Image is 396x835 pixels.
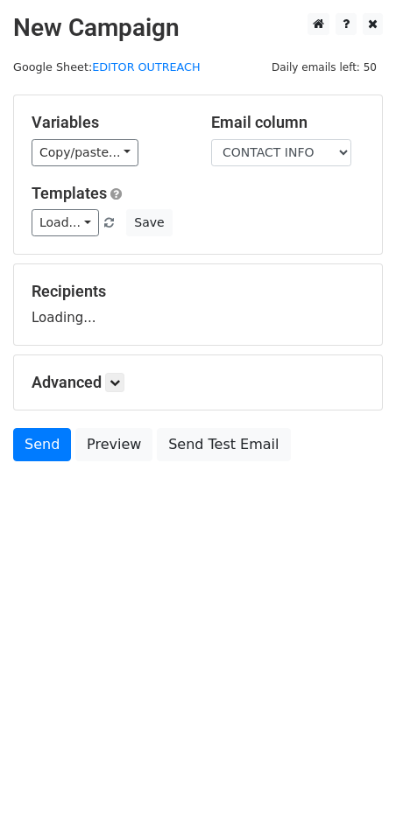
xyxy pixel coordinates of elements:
a: Daily emails left: 50 [265,60,383,74]
a: Copy/paste... [32,139,138,166]
a: Templates [32,184,107,202]
small: Google Sheet: [13,60,201,74]
h5: Email column [211,113,364,132]
button: Save [126,209,172,236]
div: Loading... [32,282,364,327]
h2: New Campaign [13,13,383,43]
h5: Recipients [32,282,364,301]
a: EDITOR OUTREACH [92,60,200,74]
h5: Variables [32,113,185,132]
a: Load... [32,209,99,236]
a: Preview [75,428,152,461]
a: Send [13,428,71,461]
a: Send Test Email [157,428,290,461]
span: Daily emails left: 50 [265,58,383,77]
h5: Advanced [32,373,364,392]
